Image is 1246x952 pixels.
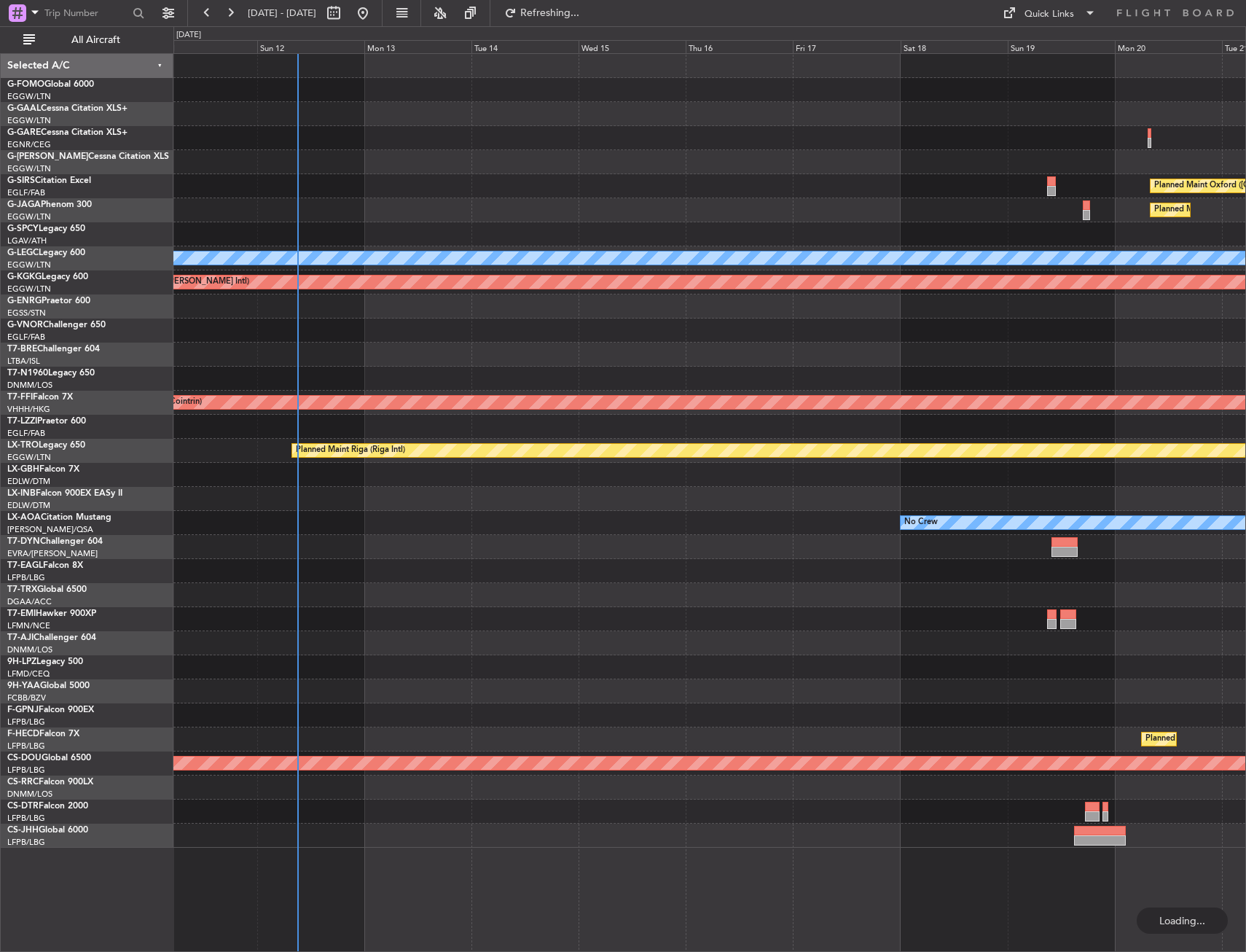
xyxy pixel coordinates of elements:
a: F-HECDFalcon 7X [7,730,79,738]
a: G-[PERSON_NAME]Cessna Citation XLS [7,152,169,161]
a: T7-EMIHawker 900XP [7,609,96,618]
a: DGAA/ACC [7,596,52,607]
a: G-SIRSCitation Excel [7,176,91,185]
a: T7-N1960Legacy 650 [7,369,95,378]
span: T7-FFI [7,393,33,402]
a: G-VNORChallenger 650 [7,321,106,329]
a: T7-DYNChallenger 604 [7,537,103,546]
a: LGAV/ATH [7,235,47,246]
a: G-FOMOGlobal 6000 [7,80,94,89]
a: LX-INBFalcon 900EX EASy II [7,489,122,498]
a: T7-AJIChallenger 604 [7,633,96,642]
input: Trip Number [44,2,128,24]
div: Fri 17 [793,40,900,53]
a: LFPB/LBG [7,741,45,752]
span: LX-INB [7,489,36,498]
span: All Aircraft [38,35,154,45]
a: T7-FFIFalcon 7X [7,393,73,402]
a: LX-GBHFalcon 7X [7,465,79,474]
a: LX-AOACitation Mustang [7,513,111,522]
a: DNMM/LOS [7,644,52,655]
a: EVRA/[PERSON_NAME] [7,548,98,559]
a: [PERSON_NAME]/QSA [7,524,93,535]
a: EGGW/LTN [7,284,51,294]
span: CS-DOU [7,754,42,762]
a: EGSS/STN [7,308,46,319]
span: 9H-YAA [7,682,40,690]
a: LFPB/LBG [7,765,45,776]
a: FCBB/BZV [7,692,46,703]
div: Mon 20 [1115,40,1222,53]
div: Sat 11 [150,40,257,53]
a: T7-LZZIPraetor 600 [7,417,86,426]
span: T7-BRE [7,345,37,354]
a: EGLF/FAB [7,428,45,439]
div: [DATE] [176,29,201,42]
a: G-LEGCLegacy 600 [7,249,85,257]
div: Quick Links [1024,7,1074,22]
a: EGLF/FAB [7,332,45,343]
a: EGLF/FAB [7,187,45,198]
a: F-GPNJFalcon 900EX [7,706,94,714]
span: G-SPCY [7,225,39,233]
a: T7-TRXGlobal 6500 [7,585,87,594]
span: T7-DYN [7,537,40,546]
span: G-VNOR [7,321,43,329]
a: DNMM/LOS [7,789,52,800]
span: 9H-LPZ [7,658,36,666]
a: 9H-YAAGlobal 5000 [7,682,90,690]
span: CS-DTR [7,802,39,811]
a: G-GARECessna Citation XLS+ [7,128,128,137]
span: G-KGKG [7,273,42,281]
div: Planned Maint Riga (Riga Intl) [296,440,405,461]
span: F-HECD [7,730,39,738]
a: LFMN/NCE [7,620,50,631]
a: G-ENRGPraetor 600 [7,297,90,305]
a: CS-DTRFalcon 2000 [7,802,88,811]
span: Refreshing... [520,8,581,18]
span: G-LEGC [7,249,39,257]
span: G-FOMO [7,80,44,89]
span: LX-GBH [7,465,39,474]
a: EDLW/DTM [7,500,50,511]
button: Quick Links [995,1,1103,25]
a: CS-JHHGlobal 6000 [7,826,88,835]
a: EGNR/CEG [7,139,51,150]
span: CS-RRC [7,778,39,787]
button: Refreshing... [498,1,585,25]
div: Sun 12 [257,40,364,53]
a: LFPB/LBG [7,717,45,727]
div: No Crew [904,512,938,534]
span: LX-TRO [7,441,39,450]
span: LX-AOA [7,513,41,522]
a: VHHH/HKG [7,404,50,415]
span: T7-EMI [7,609,36,618]
a: LFPB/LBG [7,813,45,824]
a: G-GAALCessna Citation XLS+ [7,104,128,113]
a: LFPB/LBG [7,837,45,848]
span: G-ENRG [7,297,42,305]
div: Loading... [1137,908,1228,934]
a: LFPB/LBG [7,572,45,583]
a: EGGW/LTN [7,163,51,174]
span: T7-N1960 [7,369,48,378]
span: G-GAAL [7,104,41,113]
span: G-SIRS [7,176,35,185]
a: EGGW/LTN [7,452,51,463]
span: CS-JHH [7,826,39,835]
a: G-SPCYLegacy 650 [7,225,85,233]
div: Tue 14 [471,40,579,53]
button: All Aircraft [16,28,158,52]
span: T7-TRX [7,585,37,594]
a: EGGW/LTN [7,211,51,222]
a: 9H-LPZLegacy 500 [7,658,83,666]
span: T7-LZZI [7,417,37,426]
a: CS-DOUGlobal 6500 [7,754,91,762]
a: EGGW/LTN [7,115,51,126]
a: LX-TROLegacy 650 [7,441,85,450]
a: G-KGKGLegacy 600 [7,273,88,281]
span: T7-AJI [7,633,34,642]
a: EGGW/LTN [7,91,51,102]
a: LFMD/CEQ [7,668,50,679]
div: Wed 15 [579,40,686,53]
